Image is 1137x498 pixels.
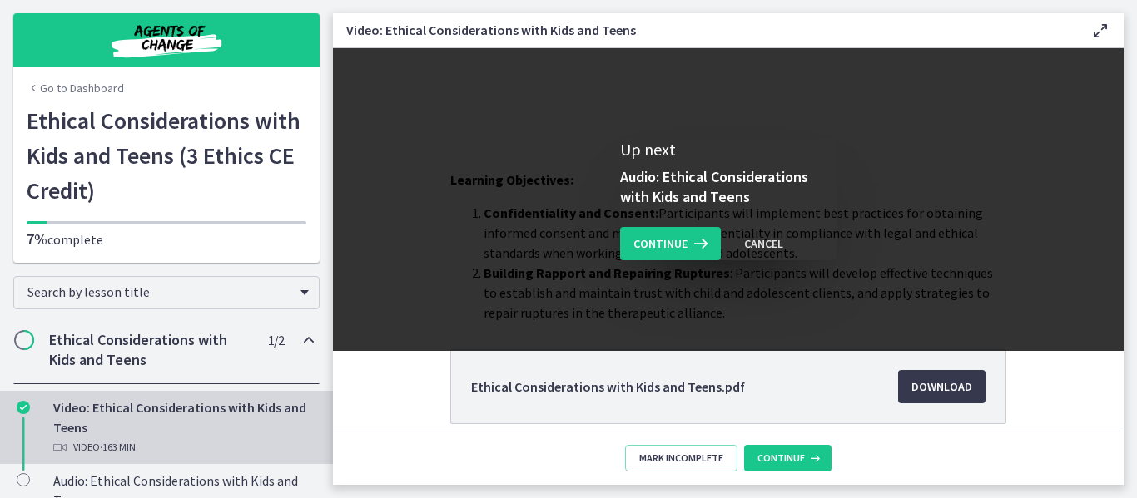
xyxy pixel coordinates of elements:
span: Ethical Considerations with Kids and Teens.pdf [471,377,745,397]
p: complete [27,229,306,249]
h3: Audio: Ethical Considerations with Kids and Teens [620,167,837,207]
span: Mark Incomplete [639,451,723,465]
a: Download [898,370,986,403]
a: Go to Dashboard [27,80,124,96]
div: Video [53,437,313,457]
button: Mark Incomplete [625,445,737,471]
div: Search by lesson title [13,276,320,309]
button: Cancel [731,227,797,260]
h3: Video: Ethical Considerations with Kids and Teens [346,20,1064,40]
div: Video: Ethical Considerations with Kids and Teens [53,397,313,457]
img: Agents of Change [67,20,266,60]
button: Continue [744,445,832,471]
button: Continue [620,227,721,260]
span: 1 / 2 [268,330,284,350]
i: Completed [17,401,30,414]
span: Continue [757,451,805,465]
p: Up next [620,139,837,160]
span: 7% [27,229,47,249]
span: Download [911,377,972,397]
h2: Ethical Considerations with Kids and Teens [49,330,252,370]
span: Search by lesson title [27,284,292,300]
h1: Ethical Considerations with Kids and Teens (3 Ethics CE Credit) [27,103,306,208]
div: Cancel [744,234,783,254]
span: Continue [633,234,688,254]
span: · 163 min [100,437,136,457]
